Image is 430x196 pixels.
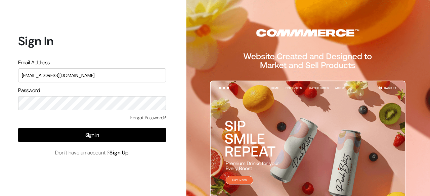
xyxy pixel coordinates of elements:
h1: Sign In [18,34,166,48]
label: Email Address [18,59,50,67]
a: Forgot Password? [130,114,166,121]
label: Password [18,86,40,94]
button: Sign In [18,128,166,142]
span: Don’t have an account ? [55,149,129,157]
a: Sign Up [110,149,129,156]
